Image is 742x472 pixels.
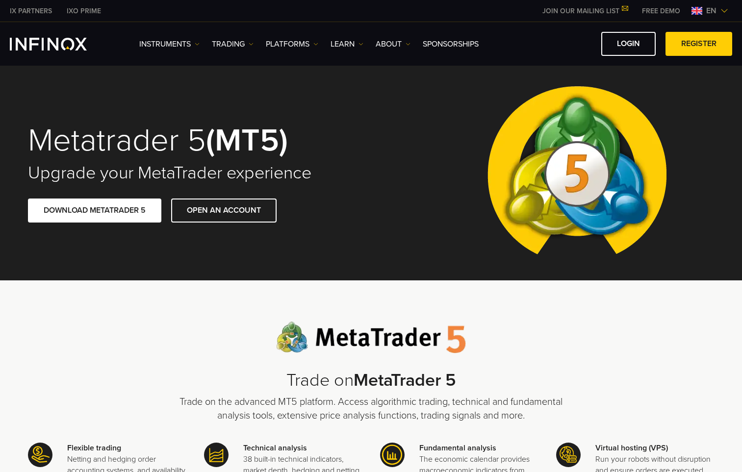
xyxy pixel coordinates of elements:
[243,443,307,453] strong: Technical analysis
[380,443,405,467] img: Meta Trader 5 icon
[28,124,358,157] h1: Metatrader 5
[702,5,720,17] span: en
[175,370,567,391] h2: Trade on
[419,443,496,453] strong: Fundamental analysis
[171,199,277,223] a: OPEN AN ACCOUNT
[556,443,581,467] img: Meta Trader 5 icon
[354,370,456,391] strong: MetaTrader 5
[376,38,410,50] a: ABOUT
[204,443,229,467] img: Meta Trader 5 icon
[595,443,668,453] strong: Virtual hosting (VPS)
[665,32,732,56] a: REGISTER
[535,7,635,15] a: JOIN OUR MAILING LIST
[2,6,59,16] a: INFINOX
[212,38,254,50] a: TRADING
[480,66,674,280] img: Meta Trader 5
[28,162,358,184] h2: Upgrade your MetaTrader experience
[67,443,121,453] strong: Flexible trading
[601,32,656,56] a: LOGIN
[266,38,318,50] a: PLATFORMS
[28,199,161,223] a: DOWNLOAD METATRADER 5
[175,395,567,422] p: Trade on the advanced MT5 platform. Access algorithmic trading, technical and fundamental analysi...
[423,38,479,50] a: SPONSORSHIPS
[635,6,688,16] a: INFINOX MENU
[276,322,466,353] img: Meta Trader 5 logo
[139,38,200,50] a: Instruments
[10,38,110,50] a: INFINOX Logo
[206,121,288,160] strong: (MT5)
[331,38,363,50] a: Learn
[28,443,52,467] img: Meta Trader 5 icon
[59,6,108,16] a: INFINOX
